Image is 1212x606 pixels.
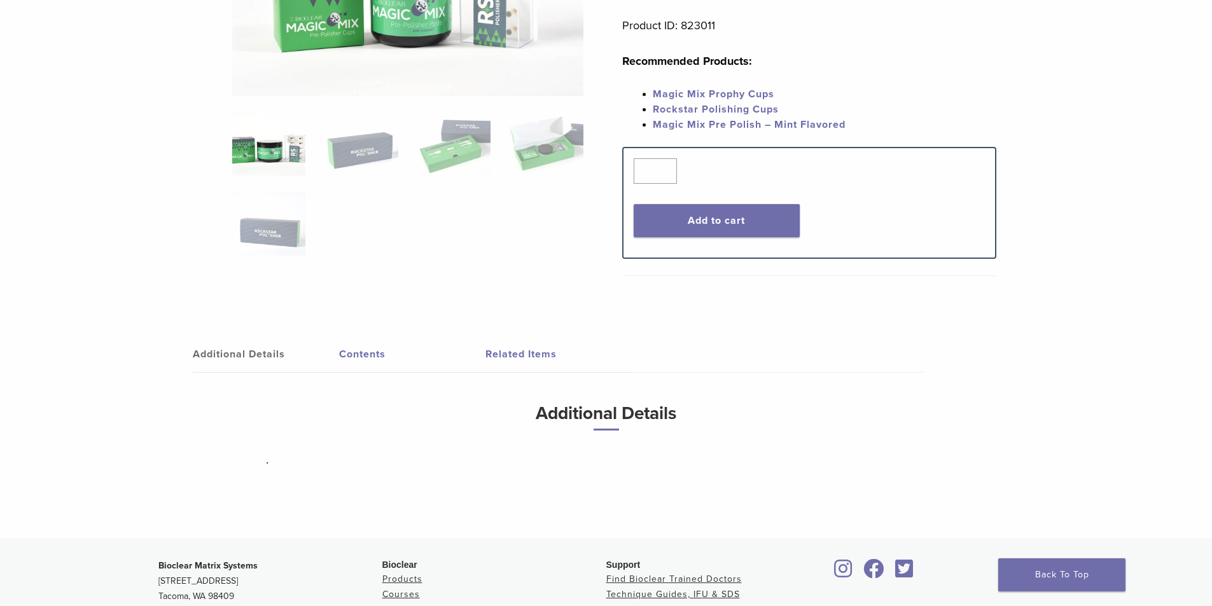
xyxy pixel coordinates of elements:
[622,16,996,35] p: Product ID: 823011
[510,112,583,176] img: Rockstar (RS) Polishing Kit - Image 4
[653,103,779,116] a: Rockstar Polishing Cups
[324,112,398,176] img: Rockstar (RS) Polishing Kit - Image 2
[266,450,947,469] p: .
[891,567,918,579] a: Bioclear
[860,567,889,579] a: Bioclear
[830,567,857,579] a: Bioclear
[232,112,305,176] img: DSC_6582-copy-324x324.jpg
[485,336,632,372] a: Related Items
[232,192,305,256] img: Rockstar (RS) Polishing Kit - Image 5
[606,560,641,570] span: Support
[998,558,1125,591] a: Back To Top
[382,574,422,584] a: Products
[382,589,420,600] a: Courses
[606,574,742,584] a: Find Bioclear Trained Doctors
[653,88,774,100] a: Magic Mix Prophy Cups
[622,54,752,68] strong: Recommended Products:
[158,560,258,571] strong: Bioclear Matrix Systems
[266,398,947,441] h3: Additional Details
[339,336,485,372] a: Contents
[634,204,800,237] button: Add to cart
[606,589,740,600] a: Technique Guides, IFU & SDS
[193,336,339,372] a: Additional Details
[653,118,846,131] a: Magic Mix Pre Polish – Mint Flavored
[382,560,417,570] span: Bioclear
[417,112,491,176] img: Rockstar (RS) Polishing Kit - Image 3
